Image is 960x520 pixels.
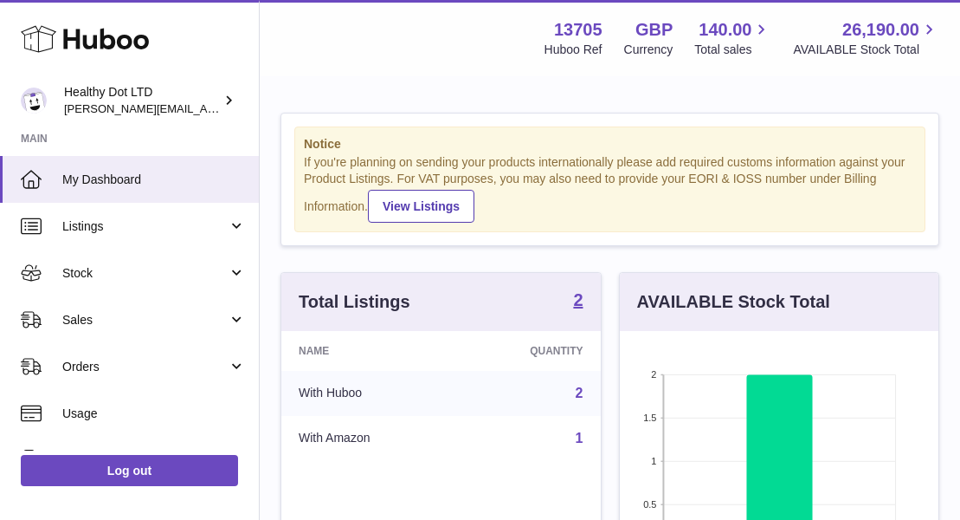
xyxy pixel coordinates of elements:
a: 2 [573,291,583,312]
div: Currency [624,42,673,58]
span: Total sales [694,42,771,58]
span: Sales [62,312,228,328]
span: 26,190.00 [842,18,919,42]
h3: AVAILABLE Stock Total [637,290,830,314]
div: Healthy Dot LTD [64,84,220,117]
td: With Amazon [281,416,456,461]
span: Listings [62,218,228,235]
span: 140.00 [699,18,751,42]
span: [PERSON_NAME][EMAIL_ADDRESS][DOMAIN_NAME] [64,101,347,115]
a: Log out [21,455,238,486]
th: Quantity [456,331,601,371]
h3: Total Listings [299,290,410,314]
text: 1.5 [643,413,656,423]
div: Huboo Ref [544,42,602,58]
td: With Huboo [281,371,456,416]
a: 2 [576,386,583,400]
strong: Notice [304,136,916,153]
text: 1 [651,456,656,466]
text: 0.5 [643,499,656,510]
img: Dorothy@healthydot.com [21,88,47,114]
text: 2 [651,369,656,380]
span: My Dashboard [62,172,246,188]
span: Orders [62,359,228,375]
span: AVAILABLE Stock Total [793,42,939,58]
strong: GBP [635,18,673,42]
th: Name [281,331,456,371]
span: Stock [62,265,228,282]
a: 26,190.00 AVAILABLE Stock Total [793,18,939,58]
div: If you're planning on sending your products internationally please add required customs informati... [304,154,916,222]
strong: 2 [573,291,583,309]
span: Usage [62,406,246,422]
a: View Listings [368,190,474,223]
strong: 13705 [554,18,602,42]
a: 1 [576,431,583,445]
a: 140.00 Total sales [694,18,771,58]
